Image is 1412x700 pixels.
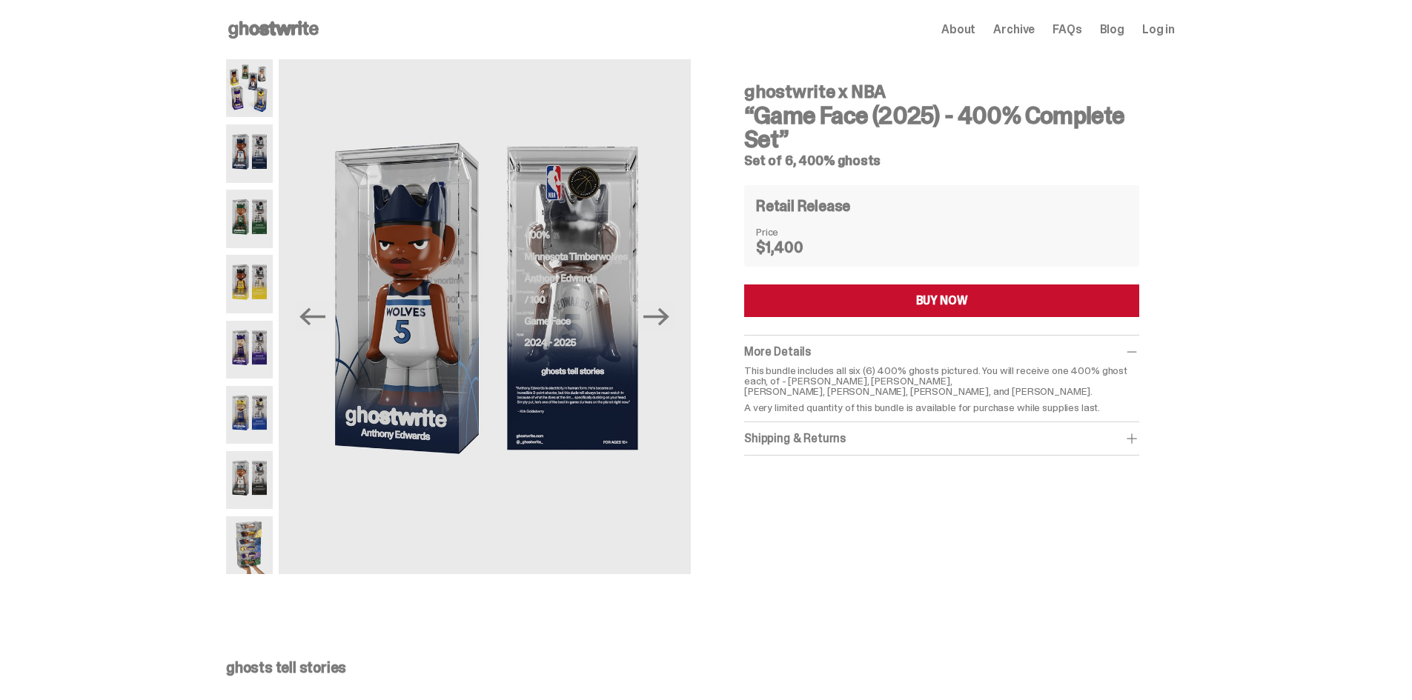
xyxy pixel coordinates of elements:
[941,24,975,36] a: About
[744,344,811,359] span: More Details
[756,240,830,255] dd: $1,400
[756,199,850,213] h4: Retail Release
[226,124,273,182] img: NBA-400-HG-Ant.png
[279,59,691,574] img: NBA-400-HG-Ant.png
[226,255,273,313] img: NBA-400-HG%20Bron.png
[226,321,273,379] img: NBA-400-HG-Luka.png
[1053,24,1081,36] a: FAQs
[744,284,1139,317] button: BUY NOW
[296,301,329,333] button: Previous
[744,431,1139,446] div: Shipping & Returns
[993,24,1035,36] a: Archive
[226,660,1175,675] p: ghosts tell stories
[744,402,1139,413] p: A very limited quantity of this bundle is available for purchase while supplies last.
[226,59,273,117] img: NBA-400-HG-Main.png
[1100,24,1124,36] a: Blog
[744,83,1139,101] h4: ghostwrite x NBA
[226,451,273,509] img: NBA-400-HG-Wemby.png
[226,386,273,444] img: NBA-400-HG-Steph.png
[640,301,673,333] button: Next
[1142,24,1175,36] a: Log in
[756,227,830,237] dt: Price
[744,104,1139,151] h3: “Game Face (2025) - 400% Complete Set”
[916,295,968,307] div: BUY NOW
[226,190,273,247] img: NBA-400-HG-Giannis.png
[744,365,1139,396] p: This bundle includes all six (6) 400% ghosts pictured. You will receive one 400% ghost each, of -...
[226,516,273,574] img: NBA-400-HG-Scale.png
[744,154,1139,167] h5: Set of 6, 400% ghosts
